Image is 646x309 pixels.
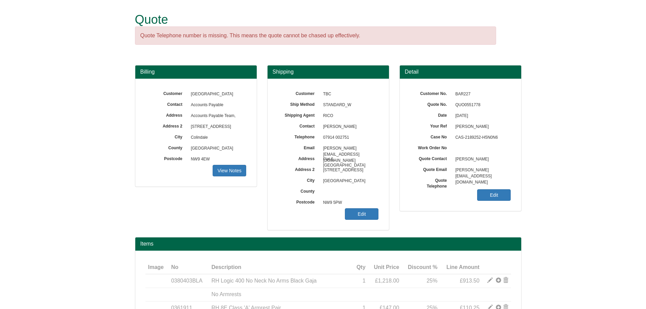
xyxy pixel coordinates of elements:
th: Image [145,261,169,274]
label: Quote Email [410,165,452,173]
span: NW9 4EW [188,154,247,165]
span: NW9 5PW [320,197,379,208]
span: TBC [320,89,379,100]
th: No [169,261,209,274]
label: County [278,187,320,194]
label: Email [278,143,320,151]
span: 1 [363,278,366,284]
th: Description [209,261,352,274]
span: CAS-2189252-H5N0N6 [452,132,511,143]
span: [GEOGRAPHIC_DATA] [188,143,247,154]
label: Quote No. [410,100,452,108]
span: [GEOGRAPHIC_DATA] [320,176,379,187]
label: Case No [410,132,452,140]
label: Ship Method [278,100,320,108]
a: Edit [345,208,378,220]
label: Address [145,111,188,118]
span: [PERSON_NAME][EMAIL_ADDRESS][DOMAIN_NAME] [452,165,511,176]
label: Shipping Agent [278,111,320,118]
span: [GEOGRAPHIC_DATA] [188,89,247,100]
label: Contact [278,121,320,129]
label: Quote Contact [410,154,452,162]
label: Telephone [278,132,320,140]
label: Address [278,154,320,162]
label: Customer [278,89,320,97]
label: Work Order No [410,143,452,151]
span: RICO [320,111,379,121]
span: £1,218.00 [375,278,399,284]
label: Customer [145,89,188,97]
label: Date [410,111,452,118]
h1: Quote [135,13,496,26]
a: Edit [477,189,511,201]
label: Contact [145,100,188,108]
span: Accounts Payable Team, [188,111,247,121]
span: QUO0551778 [452,100,511,111]
span: BAR227 [452,89,511,100]
span: STANDARD_W [320,100,379,111]
label: Address 2 [145,121,188,129]
span: £913.50 [460,278,479,284]
label: City [145,132,188,140]
label: County [145,143,188,151]
h3: Shipping [273,69,384,75]
span: 07914 002751 [320,132,379,143]
span: [STREET_ADDRESS] [188,121,247,132]
span: [PERSON_NAME] [320,121,379,132]
label: Postcode [145,154,188,162]
span: [DATE] [452,111,511,121]
label: Postcode [278,197,320,205]
span: 25% [427,278,437,284]
label: Address 2 [278,165,320,173]
a: View Notes [213,165,246,176]
span: [STREET_ADDRESS] [320,165,379,176]
span: Colindale [188,132,247,143]
span: Flat 6, [GEOGRAPHIC_DATA] [320,154,379,165]
label: Customer No. [410,89,452,97]
span: Accounts Payable [188,100,247,111]
h3: Detail [405,69,516,75]
span: RH Logic 400 No Neck No Arms Black Gaja [211,278,316,284]
label: Quote Telephone [410,176,452,189]
th: Discount % [402,261,440,274]
th: Qty [352,261,368,274]
span: [PERSON_NAME][EMAIL_ADDRESS][DOMAIN_NAME] [320,143,379,154]
th: Unit Price [368,261,402,274]
th: Line Amount [440,261,482,274]
h3: Billing [140,69,252,75]
h2: Items [140,241,516,247]
td: 0380403BLA [169,274,209,288]
label: City [278,176,320,184]
span: [PERSON_NAME] [452,121,511,132]
label: Your Ref [410,121,452,129]
span: [PERSON_NAME] [452,154,511,165]
div: Quote Telephone number is missing. This means the quote cannot be chased up effectively. [135,26,496,45]
span: No Armrests [211,291,241,297]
